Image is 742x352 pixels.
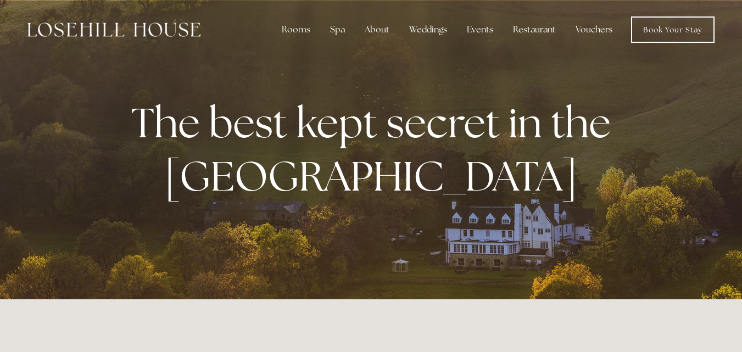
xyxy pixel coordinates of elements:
[356,19,398,41] div: About
[631,16,715,43] a: Book Your Stay
[27,23,200,37] img: Losehill House
[458,19,502,41] div: Events
[273,19,319,41] div: Rooms
[504,19,565,41] div: Restaurant
[131,96,620,203] strong: The best kept secret in the [GEOGRAPHIC_DATA]
[400,19,456,41] div: Weddings
[321,19,354,41] div: Spa
[567,19,621,41] a: Vouchers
